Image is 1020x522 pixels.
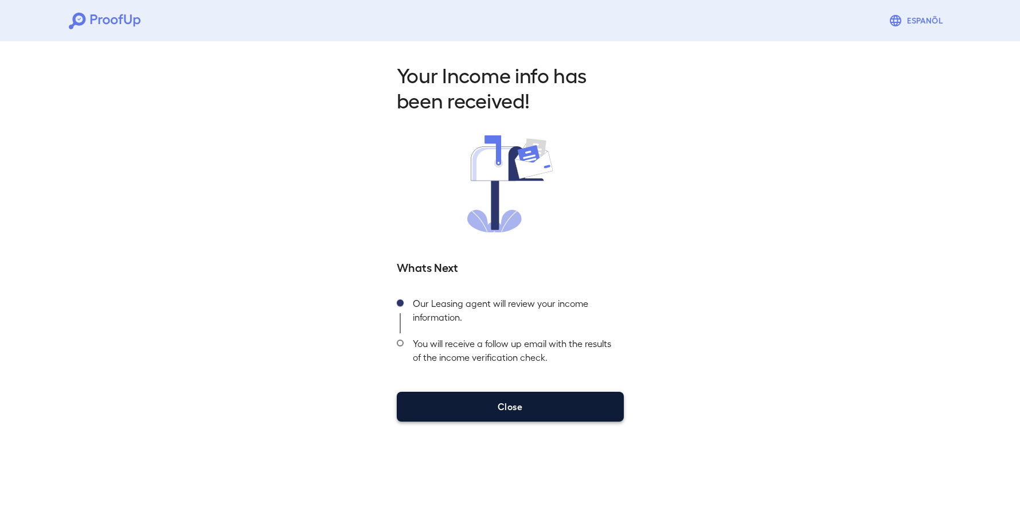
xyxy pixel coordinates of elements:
div: Our Leasing agent will review your income information. [404,293,624,333]
div: You will receive a follow up email with the results of the income verification check. [404,333,624,373]
button: Espanõl [884,9,951,32]
button: Close [397,392,624,422]
h5: Whats Next [397,259,624,275]
h2: Your Income info has been received! [397,62,624,112]
img: received.svg [467,135,553,232]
